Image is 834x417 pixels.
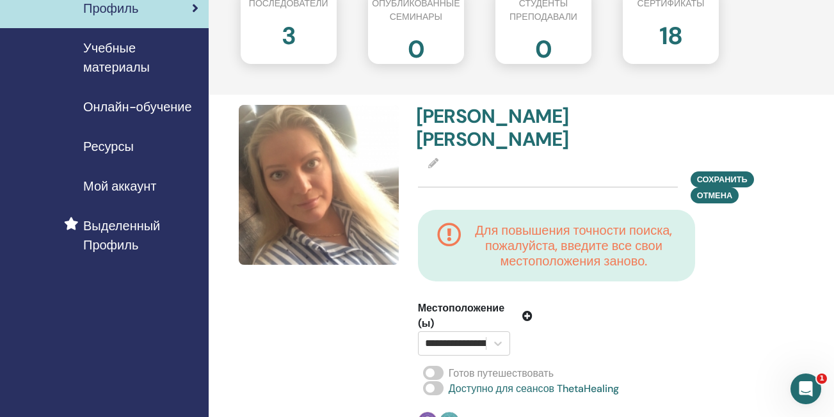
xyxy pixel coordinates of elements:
ya-tr-span: Мой аккаунт [83,178,156,194]
ya-tr-span: Доступно для сеансов ThetaHealing [449,382,619,395]
ya-tr-span: Выделенный Профиль [83,217,160,253]
h2: 0 [408,29,424,65]
ya-tr-span: [PERSON_NAME] [416,104,569,129]
ya-tr-span: Сохранить [697,174,748,185]
span: 1 [817,374,827,384]
img: default.jpg [239,105,399,265]
h2: 3 [282,15,296,51]
h2: 18 [659,15,682,51]
button: Сохранить [691,171,754,187]
ya-tr-span: Для повышения точности поиска, пожалуйста, введите все свои местоположения заново. [475,222,672,269]
button: Отмена [691,187,739,203]
ya-tr-span: [PERSON_NAME] [416,127,569,152]
h2: 0 [535,29,552,65]
ya-tr-span: Ресурсы [83,138,134,155]
ya-tr-span: Отмена [697,190,732,201]
ya-tr-span: Учебные материалы [83,40,150,75]
iframe: Прямой чат по внутренней связи [790,374,821,404]
ya-tr-span: Онлайн-обучение [83,98,192,115]
ya-tr-span: Местоположение (ы) [418,301,504,330]
ya-tr-span: Готов путешествовать [449,366,554,380]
